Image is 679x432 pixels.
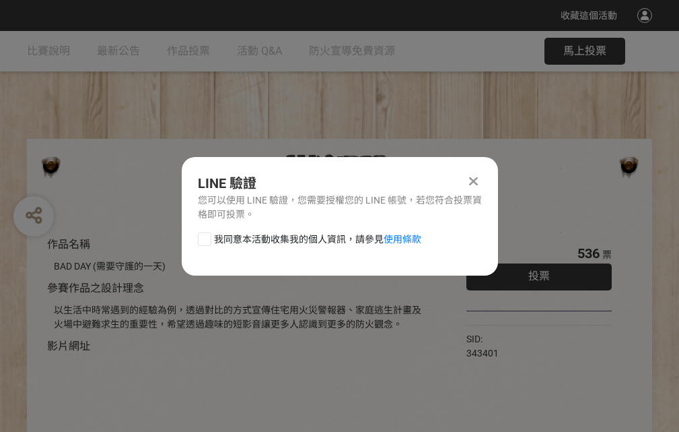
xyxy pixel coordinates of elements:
a: 作品投票 [167,31,210,71]
span: 投票 [528,270,550,282]
span: 影片網址 [47,340,90,352]
span: 作品名稱 [47,238,90,251]
div: BAD DAY (需要守護的一天) [54,259,426,274]
span: SID: 343401 [466,334,499,359]
span: 參賽作品之設計理念 [47,282,144,295]
span: 馬上投票 [563,44,606,57]
span: 票 [602,249,612,260]
span: 作品投票 [167,44,210,57]
a: 活動 Q&A [237,31,282,71]
span: 比賽說明 [27,44,70,57]
span: 活動 Q&A [237,44,282,57]
div: LINE 驗證 [198,173,482,193]
button: 馬上投票 [544,38,625,65]
span: 防火宣導免費資源 [309,44,395,57]
a: 最新公告 [97,31,140,71]
span: 536 [577,245,600,261]
span: 最新公告 [97,44,140,57]
div: 您可以使用 LINE 驗證，您需要授權您的 LINE 帳號，若您符合投票資格即可投票。 [198,193,482,222]
div: 以生活中時常遇到的經驗為例，透過對比的方式宣傳住宅用火災警報器、家庭逃生計畫及火場中避難求生的重要性，希望透過趣味的短影音讓更多人認識到更多的防火觀念。 [54,303,426,332]
span: 收藏這個活動 [561,10,617,21]
iframe: Facebook Share [502,332,569,346]
a: 防火宣導免費資源 [309,31,395,71]
a: 比賽說明 [27,31,70,71]
span: 我同意本活動收集我的個人資訊，請參見 [214,233,421,247]
a: 使用條款 [384,234,421,245]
